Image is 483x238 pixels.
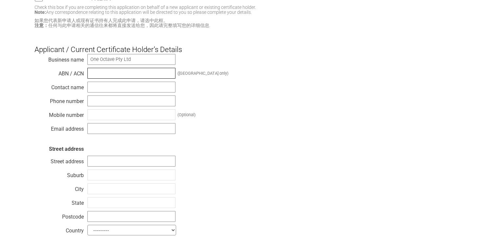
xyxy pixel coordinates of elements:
div: Email address [34,124,84,131]
div: ABN / ACN [34,69,84,75]
div: Mobile number [34,110,84,117]
div: Country [34,226,84,232]
strong: 注意： [34,23,48,28]
div: Phone number [34,96,84,103]
strong: Note: [34,10,46,15]
h3: Applicant / Current Certificate Holder’s Details [34,34,448,54]
div: Contact name [34,83,84,89]
div: Suburb [34,171,84,177]
div: (Optional) [177,112,195,117]
div: Postcode [34,212,84,219]
div: State [34,198,84,205]
strong: Street address [49,146,84,152]
div: Street address [34,157,84,163]
div: City [34,184,84,191]
small: 如果您代表新申请人或现有证书持有人完成此申请，请选中此框。 任何与此申请相关的通信往来都将直接发送给您，因此请完整填写您的详细信息. [34,18,448,28]
div: ([GEOGRAPHIC_DATA] only) [177,71,228,76]
small: Check this box if you are completing this application on behalf of a new applicant or existing ce... [34,5,256,15]
div: Business name [34,55,84,62]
